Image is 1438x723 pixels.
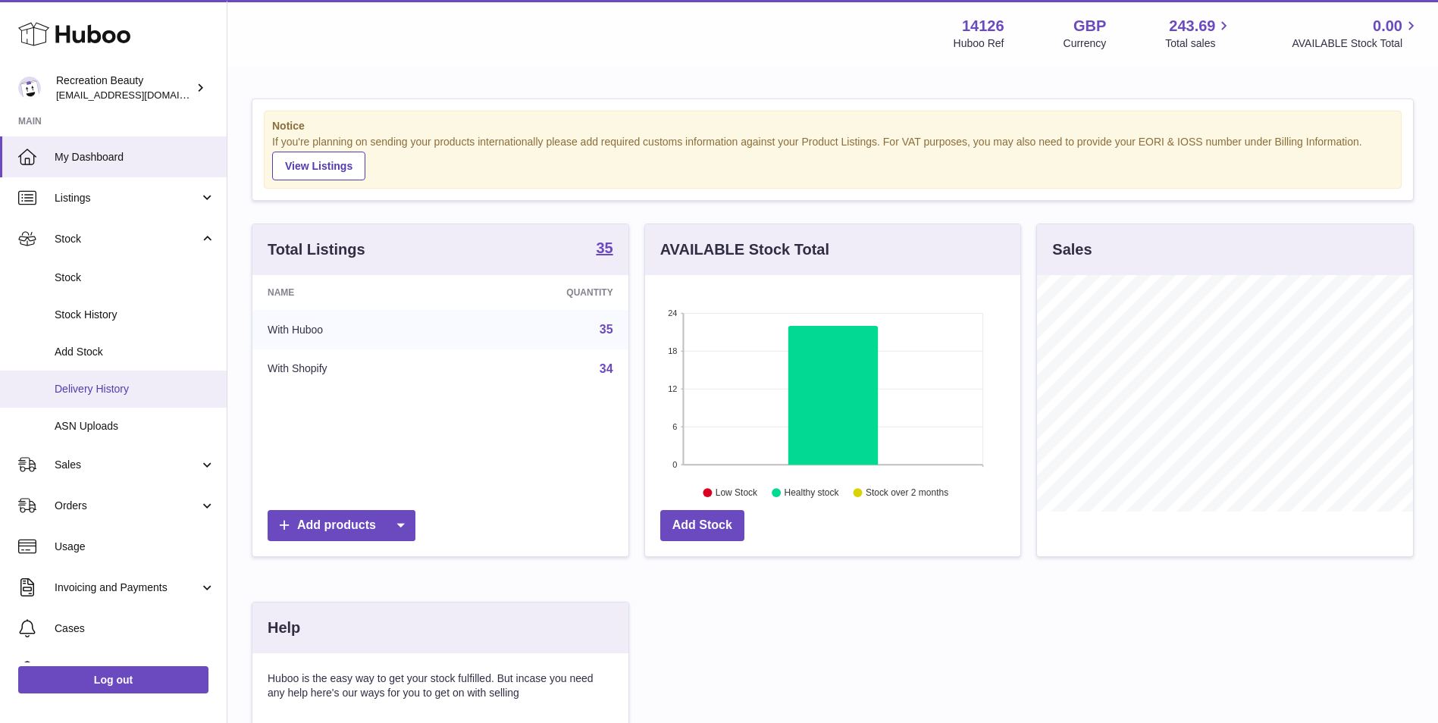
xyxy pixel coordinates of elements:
[55,458,199,472] span: Sales
[672,422,677,431] text: 6
[1292,16,1420,51] a: 0.00 AVAILABLE Stock Total
[455,275,628,310] th: Quantity
[1165,16,1233,51] a: 243.69 Total sales
[268,510,415,541] a: Add products
[268,618,300,638] h3: Help
[660,239,829,260] h3: AVAILABLE Stock Total
[55,232,199,246] span: Stock
[268,671,613,700] p: Huboo is the easy way to get your stock fulfilled. But incase you need any help here's our ways f...
[252,349,455,389] td: With Shopify
[272,119,1393,133] strong: Notice
[252,310,455,349] td: With Huboo
[55,308,215,322] span: Stock History
[596,240,612,255] strong: 35
[55,419,215,433] span: ASN Uploads
[55,191,199,205] span: Listings
[660,510,744,541] a: Add Stock
[252,275,455,310] th: Name
[272,135,1393,180] div: If you're planning on sending your products internationally please add required customs informati...
[1052,239,1092,260] h3: Sales
[596,240,612,258] a: 35
[55,499,199,513] span: Orders
[268,239,365,260] h3: Total Listings
[716,487,758,498] text: Low Stock
[668,308,677,318] text: 24
[672,460,677,469] text: 0
[668,384,677,393] text: 12
[55,581,199,595] span: Invoicing and Payments
[668,346,677,355] text: 18
[866,487,948,498] text: Stock over 2 months
[272,152,365,180] a: View Listings
[954,36,1004,51] div: Huboo Ref
[55,540,215,554] span: Usage
[1169,16,1215,36] span: 243.69
[55,345,215,359] span: Add Stock
[55,150,215,164] span: My Dashboard
[55,271,215,285] span: Stock
[55,382,215,396] span: Delivery History
[18,666,208,693] a: Log out
[55,621,215,636] span: Cases
[1165,36,1233,51] span: Total sales
[1373,16,1402,36] span: 0.00
[18,77,41,99] img: internalAdmin-14126@internal.huboo.com
[600,323,613,336] a: 35
[1292,36,1420,51] span: AVAILABLE Stock Total
[600,362,613,375] a: 34
[1073,16,1106,36] strong: GBP
[1064,36,1107,51] div: Currency
[56,74,193,102] div: Recreation Beauty
[56,89,223,101] span: [EMAIL_ADDRESS][DOMAIN_NAME]
[962,16,1004,36] strong: 14126
[784,487,839,498] text: Healthy stock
